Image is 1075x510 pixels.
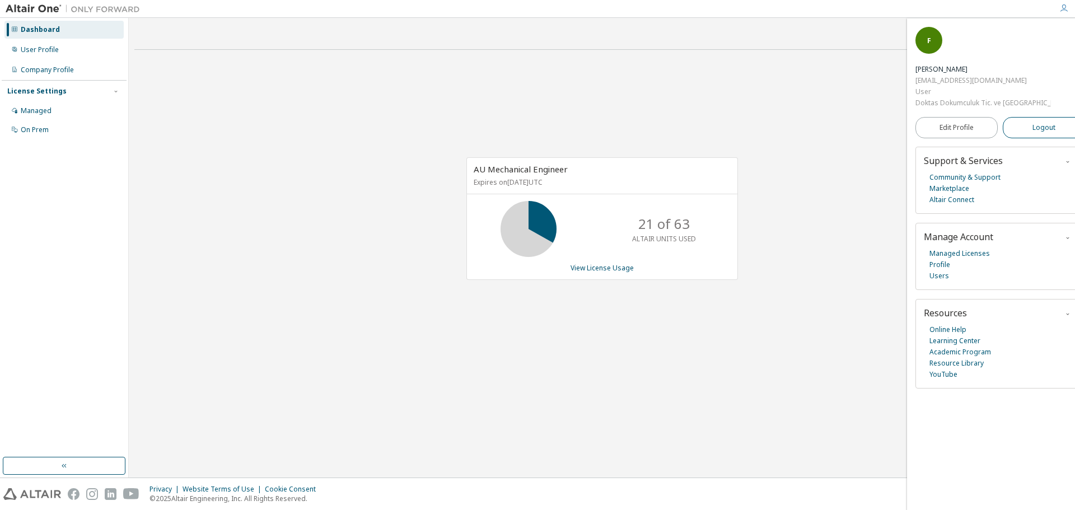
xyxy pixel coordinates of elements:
[21,45,59,54] div: User Profile
[474,177,728,187] p: Expires on [DATE] UTC
[929,270,949,282] a: Users
[105,488,116,500] img: linkedin.svg
[915,64,1051,75] div: Fahrettin Aydemir
[915,75,1051,86] div: [EMAIL_ADDRESS][DOMAIN_NAME]
[571,263,634,273] a: View License Usage
[929,248,990,259] a: Managed Licenses
[940,123,974,132] span: Edit Profile
[86,488,98,500] img: instagram.svg
[1032,122,1055,133] span: Logout
[638,214,690,233] p: 21 of 63
[21,106,52,115] div: Managed
[929,194,974,205] a: Altair Connect
[21,25,60,34] div: Dashboard
[929,358,984,369] a: Resource Library
[929,324,966,335] a: Online Help
[183,485,265,494] div: Website Terms of Use
[123,488,139,500] img: youtube.svg
[149,485,183,494] div: Privacy
[6,3,146,15] img: Altair One
[7,87,67,96] div: License Settings
[21,65,74,74] div: Company Profile
[924,231,993,243] span: Manage Account
[149,494,322,503] p: © 2025 Altair Engineering, Inc. All Rights Reserved.
[21,125,49,134] div: On Prem
[927,36,931,45] span: F
[929,172,1001,183] a: Community & Support
[474,163,568,175] span: AU Mechanical Engineer
[929,347,991,358] a: Academic Program
[68,488,80,500] img: facebook.svg
[924,307,967,319] span: Resources
[3,488,61,500] img: altair_logo.svg
[915,86,1051,97] div: User
[265,485,322,494] div: Cookie Consent
[929,259,950,270] a: Profile
[929,183,969,194] a: Marketplace
[915,117,998,138] a: Edit Profile
[915,97,1051,109] div: Doktas Dokumculuk Tic. ve [GEOGRAPHIC_DATA]. A.S.
[924,155,1003,167] span: Support & Services
[929,369,957,380] a: YouTube
[929,335,980,347] a: Learning Center
[632,234,696,244] p: ALTAIR UNITS USED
